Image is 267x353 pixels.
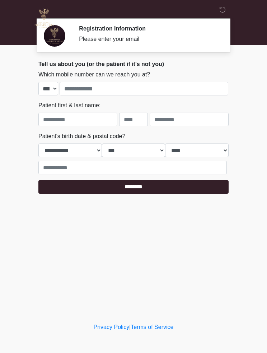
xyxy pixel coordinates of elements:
[38,61,229,67] h2: Tell us about you (or the patient if it's not you)
[38,132,125,141] label: Patient's birth date & postal code?
[131,324,173,330] a: Terms of Service
[38,101,100,110] label: Patient first & last name:
[79,35,218,43] div: Please enter your email
[94,324,130,330] a: Privacy Policy
[129,324,131,330] a: |
[31,5,57,31] img: Diamond Phoenix Drips IV Hydration Logo
[38,70,150,79] label: Which mobile number can we reach you at?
